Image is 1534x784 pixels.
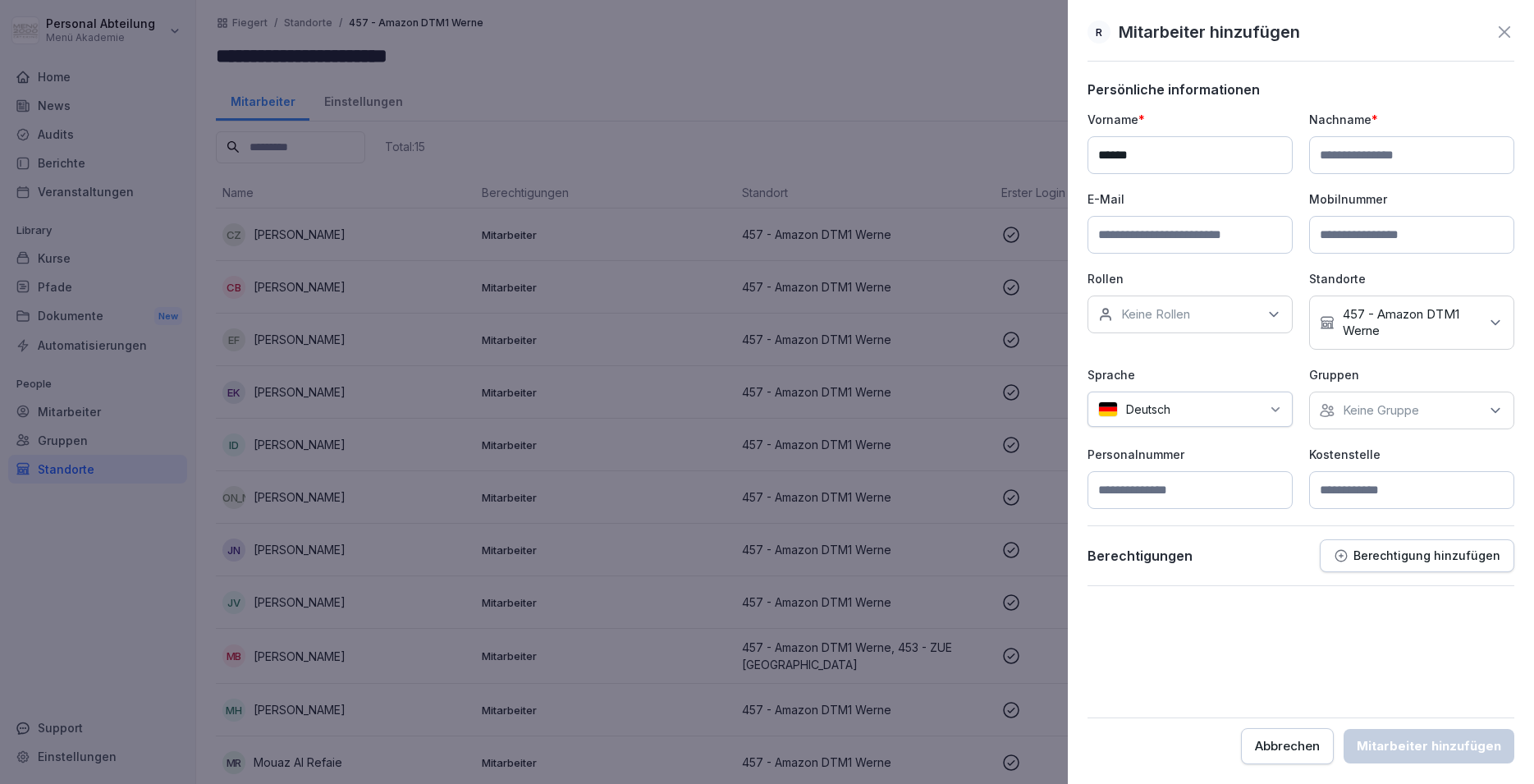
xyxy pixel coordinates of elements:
[1088,446,1293,463] p: Personalnummer
[1088,21,1110,44] div: R
[1309,111,1514,128] p: Nachname
[1255,737,1320,755] div: Abbrechen
[1098,401,1118,417] img: de.svg
[1343,402,1419,419] p: Keine Gruppe
[1241,728,1334,764] button: Abbrechen
[1357,737,1501,755] div: Mitarbeiter hinzufügen
[1088,81,1514,98] p: Persönliche informationen
[1309,446,1514,463] p: Kostenstelle
[1088,548,1193,564] p: Berechtigungen
[1088,270,1293,287] p: Rollen
[1088,366,1293,383] p: Sprache
[1088,190,1293,208] p: E-Mail
[1309,366,1514,383] p: Gruppen
[1121,306,1190,323] p: Keine Rollen
[1320,539,1514,572] button: Berechtigung hinzufügen
[1344,729,1514,763] button: Mitarbeiter hinzufügen
[1309,190,1514,208] p: Mobilnummer
[1343,306,1479,339] p: 457 - Amazon DTM1 Werne
[1119,20,1300,44] p: Mitarbeiter hinzufügen
[1088,392,1293,427] div: Deutsch
[1309,270,1514,287] p: Standorte
[1088,111,1293,128] p: Vorname
[1353,549,1500,562] p: Berechtigung hinzufügen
